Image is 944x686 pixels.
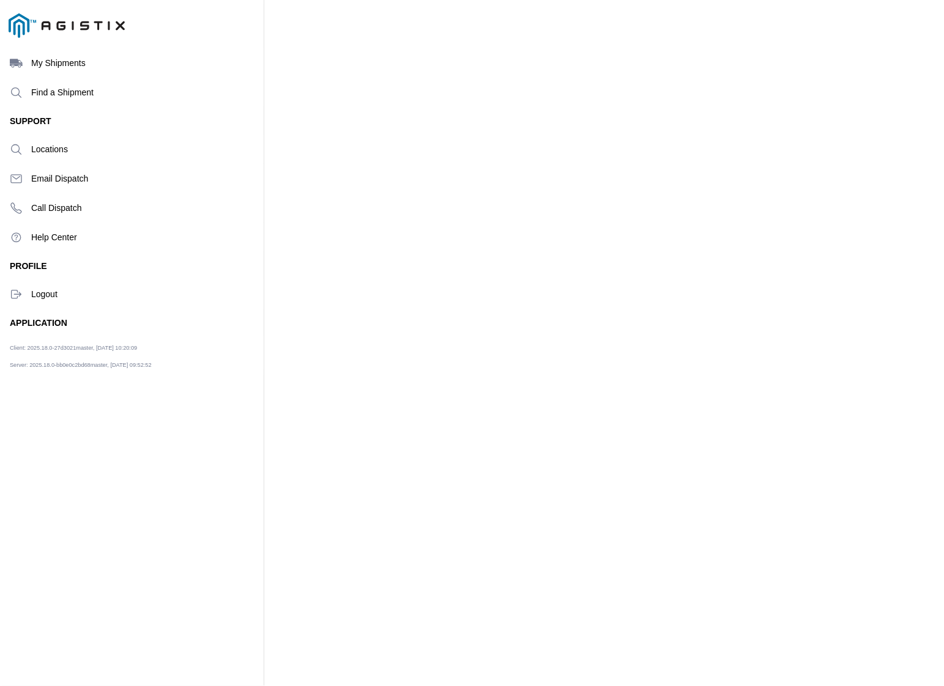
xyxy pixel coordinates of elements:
ion-label: Help Center [31,232,254,242]
ion-label: Server: 2025.18.0-bb0e0c2bd68 [10,361,193,374]
ion-label: Find a Shipment [31,87,254,97]
span: master, [DATE] 10:20:09 [76,345,137,352]
ion-label: Call Dispatch [31,203,254,213]
ion-label: Locations [31,144,254,154]
ion-label: Client: 2025.18.0-27d3021 [10,345,193,358]
ion-label: Email Dispatch [31,174,254,183]
ion-label: My Shipments [31,58,254,68]
ion-label: Logout [31,289,254,299]
span: master, [DATE] 09:52:52 [91,361,152,368]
